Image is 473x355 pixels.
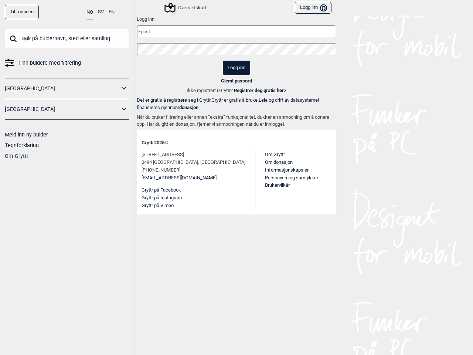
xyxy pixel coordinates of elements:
button: Gryttr på Facebook [142,186,181,194]
a: [GEOGRAPHIC_DATA] [5,83,119,94]
span: [STREET_ADDRESS] [142,151,184,159]
a: Finn buldere med filtrering [5,58,129,68]
a: Om Gryttr [5,153,28,159]
a: Personvern og samtykker [265,175,318,180]
a: [GEOGRAPHIC_DATA] [5,104,119,115]
div: Oversiktskart [166,3,206,12]
button: EN [109,5,115,19]
span: [PHONE_NUMBER] [142,166,180,174]
button: Logg inn [223,61,250,75]
span: 0494 [GEOGRAPHIC_DATA], [GEOGRAPHIC_DATA] [142,159,245,166]
div: Gryttr 2025 © [142,135,331,151]
a: Glemt passord [221,78,252,84]
p: Logg inn [137,16,336,23]
button: Gryttr på Instagram [142,194,182,202]
a: Informasjonskapsler [265,167,309,173]
p: Når du bruker filtrering eller annen “ekstra” funksjonalitet, dukker en anmodning om å donere opp... [137,114,336,128]
a: [EMAIL_ADDRESS][DOMAIN_NAME] [142,174,217,182]
a: Om donasjon [265,159,293,165]
a: Det er gratis å registrere seg i Gryttr.Gryttr er gratis å bruke.Leie og drift av datasystemet fi... [137,97,336,111]
input: Epost [137,25,336,38]
a: Til forsiden [5,5,39,19]
a: Tegnforklaring [5,142,39,148]
button: Logg inn [295,2,331,14]
p: Ikke registrert i Gryttr? [187,87,286,94]
b: donasjon [179,105,198,110]
a: Meld inn ny bulder [5,132,48,138]
a: Registrer deg gratis her> [234,88,286,93]
input: Søk på buldernavn, sted eller samling [5,29,129,48]
button: Gryttr på Vimeo [142,202,174,210]
button: SV [98,5,104,19]
a: Brukervilkår [265,182,290,188]
button: NO [86,5,93,20]
a: Om Gryttr [265,152,285,157]
span: Finn buldere med filtrering [18,58,81,68]
p: Det er gratis å registrere seg i Gryttr. Gryttr er gratis å bruke. Leie og drift av datasystemet ... [137,97,336,111]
